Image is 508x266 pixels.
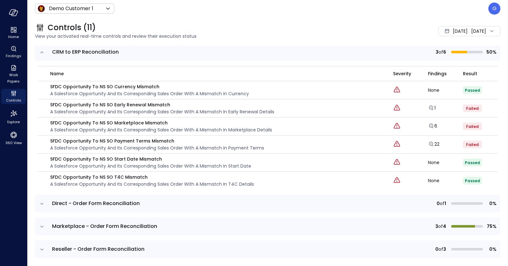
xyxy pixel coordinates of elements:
p: A Salesforce Opportunity and its corresponding Sales Order with a mismatch in marketplace details [50,126,272,133]
span: 3 [435,223,438,230]
div: Explore [1,108,26,126]
span: Explore [7,119,20,125]
span: Controls (11) [48,23,96,33]
button: expand row [39,49,45,56]
p: G [492,5,497,12]
p: SFDC Opportunity to NS SO Currency Mismatch [50,83,249,90]
span: 50% [485,49,497,56]
p: A Salesforce Opportunity and its corresponding Sales Order with a mismatch in start date [50,163,251,170]
span: [DATE] [453,28,468,35]
span: 360 View [5,140,22,146]
a: Explore findings [428,143,439,149]
span: Controls [6,97,21,103]
a: 6 [428,123,437,129]
span: name [50,70,64,77]
span: Direct - Order Form Reconciliation [52,200,140,207]
span: of [438,49,443,56]
span: Failed [466,124,479,129]
div: Critical [393,140,401,149]
a: Explore findings [428,106,436,113]
span: 0% [485,246,497,253]
span: CRM to ERP Reconciliation [52,48,119,56]
a: 22 [428,141,439,147]
span: Work Papers [4,72,23,84]
a: 1 [428,105,436,111]
img: Icon [37,5,45,12]
button: expand row [39,201,45,207]
span: Passed [465,160,480,165]
span: 3 [436,49,438,56]
span: View your activated real-time controls and review their execution status [35,33,345,40]
div: Critical [393,86,401,94]
span: Home [8,34,19,40]
p: A Salesforce Opportunity and its corresponding Sales Order with a mismatch in T4C details [50,181,254,188]
span: of [438,246,443,253]
p: SFDC Opportunity to NS SO Early Renewal Mismatch [50,101,274,108]
div: Home [1,25,26,41]
span: 4 [443,223,446,230]
span: Severity [393,70,411,77]
p: SFDC Opportunity to NS SO Start Date Mismatch [50,156,251,163]
span: Passed [465,88,480,93]
div: 360 View [1,130,26,147]
div: Critical [393,104,401,112]
span: 3 [443,246,446,253]
a: Explore findings [428,124,437,131]
p: A Salesforce Opportunity and its corresponding Sales Order with a mismatch in currency [50,90,249,97]
span: Passed [465,178,480,183]
span: Marketplace - Order Form Reconciliation [52,223,157,230]
div: Guy [488,3,500,15]
span: Failed [466,142,479,147]
span: Findings [6,53,21,59]
div: Controls [1,89,26,104]
span: 1 [444,200,446,207]
div: None [428,178,463,183]
span: Result [463,70,477,77]
div: None [428,88,463,92]
span: 0 [435,246,438,253]
span: Failed [466,106,479,111]
div: Work Papers [1,63,26,85]
p: SFDC Opportunity to NS SO Payment Terms Mismatch [50,137,264,144]
div: Findings [1,44,26,60]
span: 75% [485,223,497,230]
div: Critical [393,176,401,185]
p: Demo Customer 1 [49,5,93,12]
button: expand row [39,223,45,230]
div: None [428,160,463,165]
p: A Salesforce Opportunity and its corresponding Sales Order with a mismatch in payment terms [50,144,264,151]
span: Findings [428,70,447,77]
p: SFDC Opportunity to NS SO T4C Mismatch [50,174,254,181]
button: expand row [39,246,45,253]
span: Reseller - Order Form Reconciliation [52,245,144,253]
span: 6 [443,49,446,56]
div: Critical [393,122,401,130]
span: 0% [485,200,497,207]
span: 0 [437,200,440,207]
div: Critical [393,158,401,167]
span: of [440,200,444,207]
p: A Salesforce Opportunity and its corresponding Sales Order with a mismatch in early renewal details [50,108,274,115]
span: of [438,223,443,230]
p: SFDC Opportunity to NS SO Marketplace Mismatch [50,119,272,126]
